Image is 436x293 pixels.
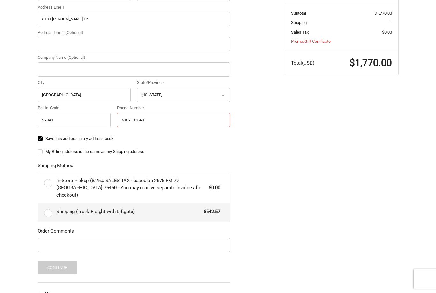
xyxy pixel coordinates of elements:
button: Continue [38,261,77,274]
label: Address Line 1 [38,4,230,11]
label: Phone Number [117,105,230,111]
span: $542.57 [201,208,221,215]
small: (Optional) [67,55,85,60]
span: $1,770.00 [350,57,392,68]
span: In-Store Pickup (8.25% SALES TAX - based on 2675 FM 79 [GEOGRAPHIC_DATA] 75460 - You may receive ... [56,177,206,199]
small: (Optional) [65,30,83,35]
label: Company Name [38,54,230,61]
span: $0.00 [382,30,392,35]
label: City [38,80,131,86]
span: $0.00 [206,184,221,191]
span: Subtotal [291,11,306,16]
span: Shipping [291,20,307,25]
span: Total (USD) [291,60,314,66]
legend: Order Comments [38,227,74,238]
legend: Shipping Method [38,162,73,172]
span: $1,770.00 [374,11,392,16]
label: State/Province [137,80,230,86]
span: Sales Tax [291,30,309,35]
label: Save this address in my address book. [38,136,230,141]
label: Address Line 2 [38,29,230,36]
span: -- [389,20,392,25]
span: Shipping (Truck Freight with Liftgate) [56,208,201,215]
label: Postal Code [38,105,111,111]
a: Promo/Gift Certificate [291,39,331,44]
label: My Billing address is the same as my Shipping address [38,149,230,154]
